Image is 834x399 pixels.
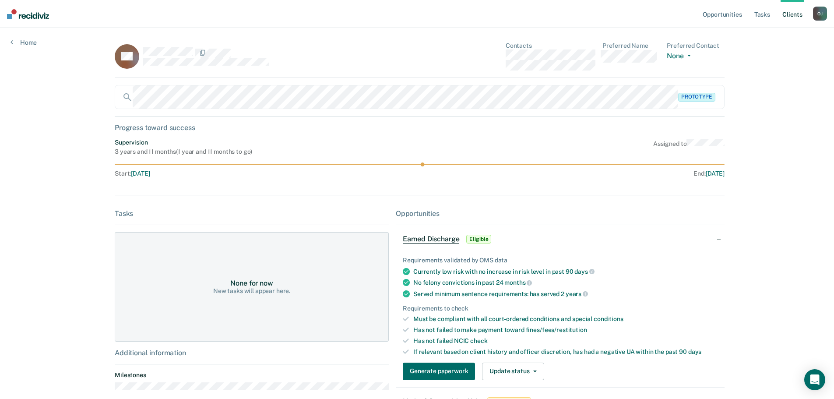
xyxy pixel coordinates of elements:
div: Earned DischargeEligible [396,225,725,253]
div: If relevant based on client history and officer discretion, has had a negative UA within the past 90 [413,348,718,356]
dt: Contacts [506,42,595,49]
span: conditions [594,315,623,322]
div: Has not failed NCIC [413,337,718,345]
div: End : [423,170,725,177]
a: Home [11,39,37,46]
div: Currently low risk with no increase in risk level in past 90 [413,268,718,275]
div: Assigned to [653,139,725,155]
img: Recidiviz [7,9,49,19]
div: No felony convictions in past 24 [413,279,718,286]
span: fines/fees/restitution [526,326,587,333]
div: Tasks [115,209,389,218]
span: [DATE] [706,170,725,177]
span: Earned Discharge [403,235,459,244]
button: Generate paperwork [403,363,475,380]
div: Supervision [115,139,252,146]
span: check [470,337,487,344]
div: Served minimum sentence requirements: has served 2 [413,290,718,298]
dt: Milestones [115,371,389,379]
div: None for now [230,279,273,287]
span: Eligible [466,235,491,244]
a: Navigate to form link [403,363,479,380]
div: Requirements validated by OMS data [403,257,718,264]
span: years [566,290,588,297]
dt: Preferred Name [602,42,660,49]
div: New tasks will appear here. [213,287,290,295]
div: Open Intercom Messenger [804,369,825,390]
span: days [574,268,594,275]
button: Update status [482,363,544,380]
span: [DATE] [131,170,150,177]
button: None [667,52,694,62]
div: Additional information [115,349,389,357]
div: Opportunities [396,209,725,218]
div: Start : [115,170,420,177]
button: OJ [813,7,827,21]
div: Progress toward success [115,124,725,132]
div: Must be compliant with all court-ordered conditions and special [413,315,718,323]
div: O J [813,7,827,21]
span: months [504,279,532,286]
dt: Preferred Contact [667,42,725,49]
div: Has not failed to make payment toward [413,326,718,334]
div: Requirements to check [403,305,718,312]
span: days [688,348,701,355]
div: 3 years and 11 months ( 1 year and 11 months to go ) [115,148,252,155]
